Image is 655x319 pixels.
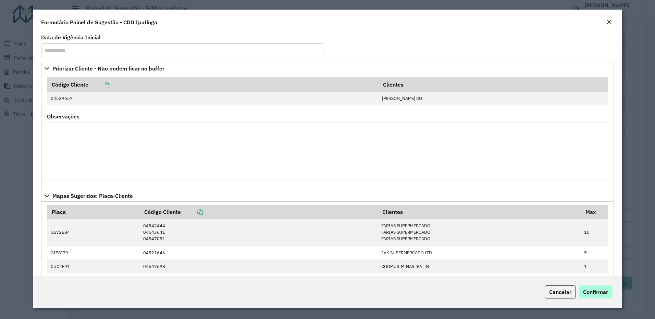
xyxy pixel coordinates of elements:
[378,219,580,246] td: FARIAS SUPERMERCADO FARIAS SUPERMERCADO FARIAS SUPERMERCADO
[583,289,608,295] span: Confirmar
[181,208,203,215] a: Copiar
[47,246,139,259] td: GIP8I79
[139,259,378,273] td: 04547698
[52,66,164,71] span: Priorizar Cliente - Não podem ficar no buffer
[378,92,608,105] td: [PERSON_NAME] CO
[41,190,614,202] a: Mapas Sugeridos: Placa-Cliente
[47,219,139,246] td: GSV2B84
[545,285,576,298] button: Cancelar
[139,205,378,219] th: Código Cliente
[88,81,110,88] a: Copiar
[378,246,580,259] td: JVK SUPERMERCADO LTD
[604,18,614,27] button: Close
[47,259,139,273] td: CUC2F91
[581,259,608,273] td: 1
[47,205,139,219] th: Placa
[52,193,133,199] span: Mapas Sugeridos: Placa-Cliente
[47,77,378,92] th: Código Cliente
[139,246,378,259] td: 04521646
[41,18,157,26] h4: Formulário Painel de Sugestão - CDD Ipatinga
[378,205,580,219] th: Clientes
[606,19,612,25] em: Fechar
[581,246,608,259] td: 5
[41,74,614,189] div: Priorizar Cliente - Não podem ficar no buffer
[549,289,571,295] span: Cancelar
[581,205,608,219] th: Max
[581,219,608,246] td: 10
[378,259,580,273] td: COOP.USIMINAS IPATIN
[47,112,79,120] label: Observações
[579,285,613,298] button: Confirmar
[41,33,101,41] label: Data de Vigência Inicial
[41,63,614,74] a: Priorizar Cliente - Não podem ficar no buffer
[139,219,378,246] td: 04542444 04543641 04547051
[47,92,378,105] td: 04539657
[378,77,608,92] th: Clientes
